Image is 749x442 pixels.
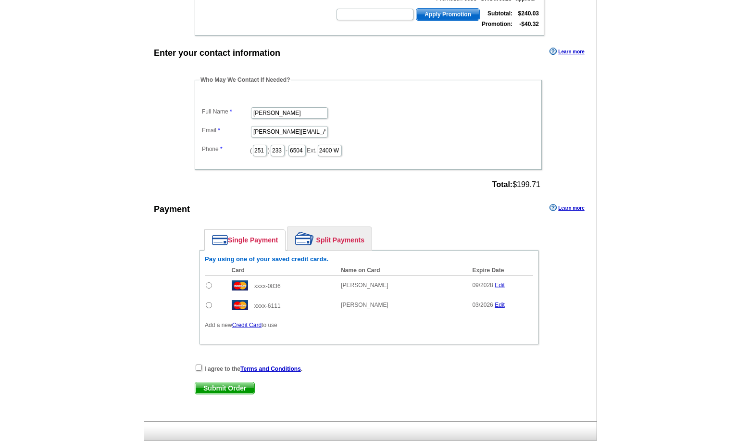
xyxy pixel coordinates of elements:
a: Learn more [549,48,584,55]
span: 03/2026 [472,302,493,308]
th: Name on Card [336,265,467,276]
label: Email [202,126,250,135]
strong: Total: [492,180,512,189]
button: Apply Promotion [416,8,480,21]
strong: I agree to the . [204,366,302,372]
label: Phone [202,145,250,153]
div: Payment [154,203,190,216]
span: xxxx-0836 [254,283,281,290]
span: Submit Order [195,382,254,394]
dd: ( ) - Ext. [200,142,537,157]
img: split-payment.png [295,232,314,245]
strong: Promotion: [482,21,512,27]
span: xxxx-6111 [254,303,281,309]
th: Card [227,265,337,276]
span: [PERSON_NAME] [341,282,388,289]
label: Full Name [202,107,250,116]
a: Single Payment [205,230,285,250]
a: Edit [495,302,505,308]
p: Add a new to use [205,321,533,329]
a: Learn more [549,204,584,212]
h6: Pay using one of your saved credit cards. [205,255,533,263]
a: Edit [495,282,505,289]
a: Credit Card [232,322,262,328]
strong: Subtotal: [487,10,512,17]
span: 09/2028 [472,282,493,289]
a: Terms and Conditions [240,366,301,372]
div: Enter your contact information [154,47,280,60]
strong: $240.03 [518,10,539,17]
iframe: LiveChat chat widget [557,218,749,442]
span: Apply Promotion [416,9,479,20]
img: single-payment.png [212,235,228,245]
legend: Who May We Contact If Needed? [200,76,291,84]
span: [PERSON_NAME] [341,302,388,308]
a: Split Payments [288,227,372,250]
strong: -$40.32 [519,21,539,27]
img: mast.gif [232,300,248,310]
th: Expire Date [467,265,533,276]
span: $199.71 [492,180,540,189]
img: mast.gif [232,280,248,290]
